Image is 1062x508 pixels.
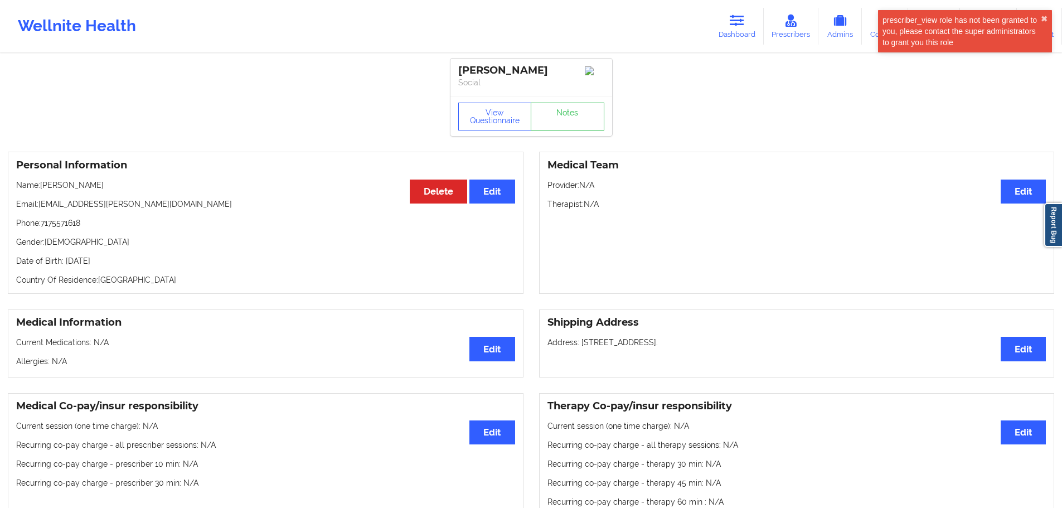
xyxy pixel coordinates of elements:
button: Edit [1001,337,1046,361]
p: Address: [STREET_ADDRESS]. [547,337,1046,348]
p: Gender: [DEMOGRAPHIC_DATA] [16,236,515,248]
p: Current session (one time charge): N/A [547,420,1046,432]
img: Image%2Fplaceholer-image.png [585,66,604,75]
p: Recurring co-pay charge - therapy 30 min : N/A [547,458,1046,470]
a: Prescribers [764,8,819,45]
a: Coaches [862,8,908,45]
p: Recurring co-pay charge - prescriber 10 min : N/A [16,458,515,470]
a: Admins [818,8,862,45]
p: Recurring co-pay charge - all therapy sessions : N/A [547,439,1046,451]
p: Recurring co-pay charge - therapy 45 min : N/A [547,477,1046,488]
p: Date of Birth: [DATE] [16,255,515,267]
a: Report Bug [1044,203,1062,247]
p: Country Of Residence: [GEOGRAPHIC_DATA] [16,274,515,286]
button: Edit [469,420,515,444]
h3: Personal Information [16,159,515,172]
p: Recurring co-pay charge - all prescriber sessions : N/A [16,439,515,451]
p: Current session (one time charge): N/A [16,420,515,432]
a: Dashboard [710,8,764,45]
button: close [1041,14,1048,23]
button: Delete [410,180,467,204]
h3: Shipping Address [547,316,1046,329]
p: Provider: N/A [547,180,1046,191]
a: Notes [531,103,604,130]
p: Recurring co-pay charge - therapy 60 min : N/A [547,496,1046,507]
h3: Medical Team [547,159,1046,172]
p: Recurring co-pay charge - prescriber 30 min : N/A [16,477,515,488]
h3: Medical Co-pay/insur responsibility [16,400,515,413]
button: Edit [469,180,515,204]
p: Email: [EMAIL_ADDRESS][PERSON_NAME][DOMAIN_NAME] [16,199,515,210]
h3: Medical Information [16,316,515,329]
p: Name: [PERSON_NAME] [16,180,515,191]
button: Edit [1001,180,1046,204]
button: Edit [1001,420,1046,444]
p: Current Medications: N/A [16,337,515,348]
p: Allergies: N/A [16,356,515,367]
button: View Questionnaire [458,103,532,130]
div: [PERSON_NAME] [458,64,604,77]
p: Phone: 7175571618 [16,217,515,229]
p: Social [458,77,604,88]
h3: Therapy Co-pay/insur responsibility [547,400,1046,413]
p: Therapist: N/A [547,199,1046,210]
button: Edit [469,337,515,361]
div: prescriber_view role has not been granted to you, please contact the super administrators to gran... [882,14,1041,48]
